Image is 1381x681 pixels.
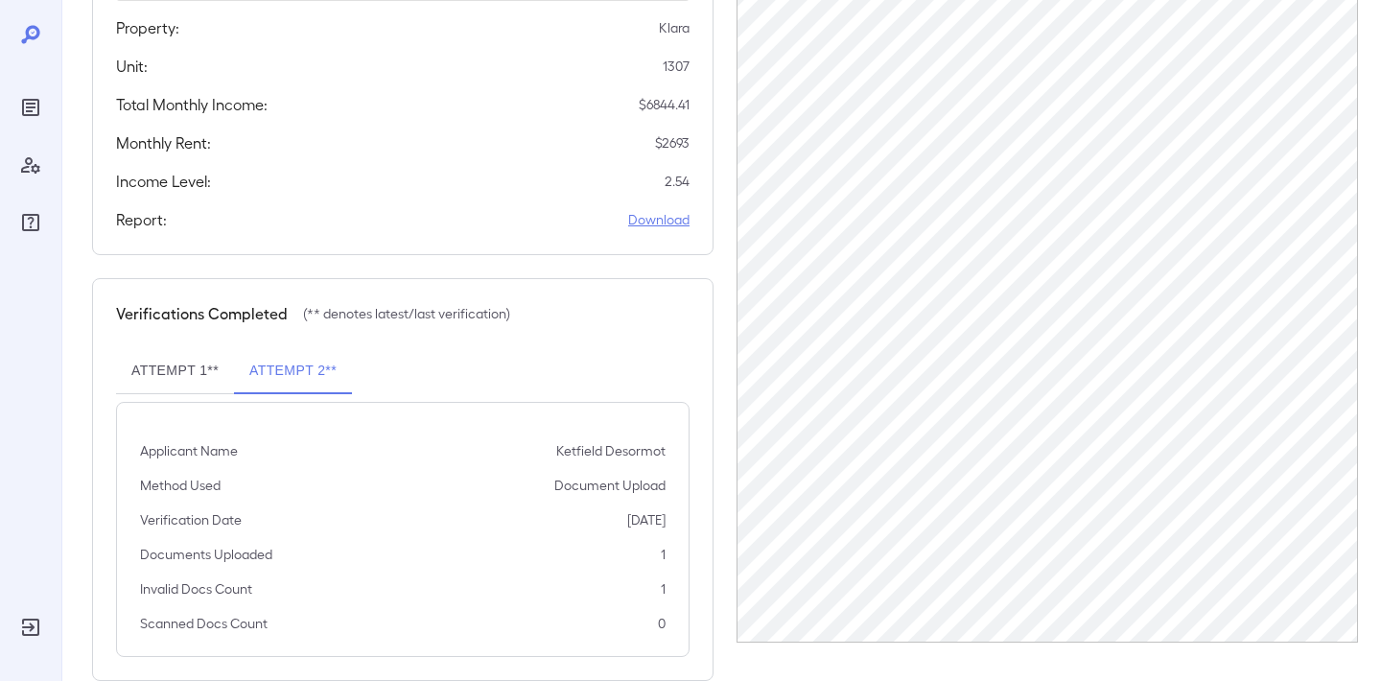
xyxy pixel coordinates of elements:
button: Attempt 1** [116,348,234,394]
p: Scanned Docs Count [140,614,268,633]
p: Invalid Docs Count [140,579,252,599]
a: Download [628,210,690,229]
div: Reports [15,92,46,123]
button: Attempt 2** [234,348,352,394]
p: Ketfield Desormot [556,441,666,460]
h5: Property: [116,16,179,39]
p: 1 [661,545,666,564]
div: Manage Users [15,150,46,180]
p: 1 [661,579,666,599]
div: FAQ [15,207,46,238]
p: Applicant Name [140,441,238,460]
p: Documents Uploaded [140,545,272,564]
div: Log Out [15,612,46,643]
p: Method Used [140,476,221,495]
p: Klara [659,18,690,37]
p: $ 2693 [655,133,690,153]
p: Verification Date [140,510,242,529]
p: $ 6844.41 [639,95,690,114]
h5: Monthly Rent: [116,131,211,154]
h5: Income Level: [116,170,211,193]
h5: Verifications Completed [116,302,288,325]
p: 0 [658,614,666,633]
h5: Total Monthly Income: [116,93,268,116]
h5: Report: [116,208,167,231]
h5: Unit: [116,55,148,78]
p: 1307 [663,57,690,76]
p: 2.54 [665,172,690,191]
p: (** denotes latest/last verification) [303,304,510,323]
p: [DATE] [627,510,666,529]
p: Document Upload [554,476,666,495]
